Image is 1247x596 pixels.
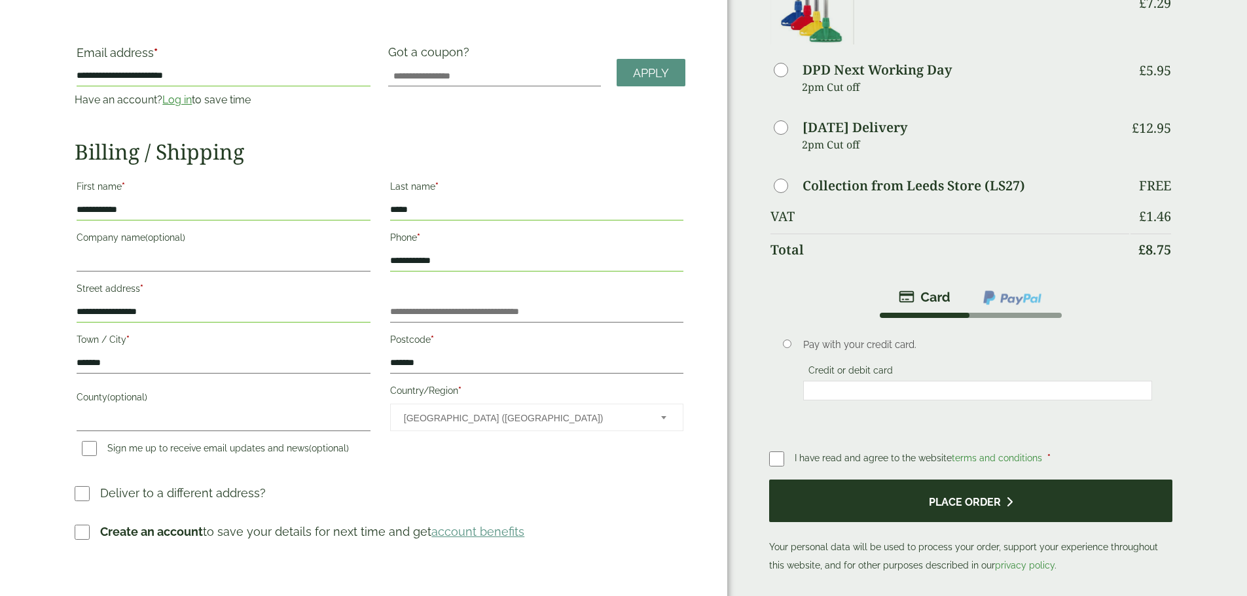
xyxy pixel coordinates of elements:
span: Country/Region [390,404,683,431]
p: Have an account? to save time [75,92,372,108]
bdi: 12.95 [1132,119,1171,137]
abbr: required [458,385,461,396]
label: Sign me up to receive email updates and news [77,443,354,457]
abbr: required [126,334,130,345]
label: Postcode [390,330,683,353]
button: Place order [769,480,1172,522]
label: Country/Region [390,381,683,404]
p: Pay with your credit card. [803,338,1152,352]
bdi: 5.95 [1139,61,1171,79]
p: 2pm Cut off [802,77,1129,97]
span: £ [1132,119,1139,137]
bdi: 1.46 [1139,207,1171,225]
a: account benefits [431,525,524,538]
label: [DATE] Delivery [803,121,907,134]
p: Your personal data will be used to process your order, support your experience throughout this we... [769,480,1172,574]
h2: Billing / Shipping [75,139,685,164]
a: privacy policy [995,560,1055,570]
label: Phone [390,228,683,251]
span: I have read and agree to the website [795,453,1045,463]
abbr: required [435,181,439,192]
abbr: required [431,334,434,345]
abbr: required [1047,453,1051,463]
th: VAT [770,201,1129,232]
a: terms and conditions [952,453,1042,463]
label: Last name [390,177,683,200]
a: Log in [162,94,192,106]
p: Free [1139,178,1171,194]
label: County [77,388,370,410]
label: First name [77,177,370,200]
span: £ [1139,61,1146,79]
p: 2pm Cut off [802,135,1129,154]
strong: Create an account [100,525,203,538]
th: Total [770,234,1129,266]
img: ppcp-gateway.png [982,289,1043,306]
span: United Kingdom (UK) [404,404,643,432]
label: Company name [77,228,370,251]
span: (optional) [107,392,147,402]
span: £ [1139,207,1146,225]
input: Sign me up to receive email updates and news(optional) [82,441,97,456]
label: Town / City [77,330,370,353]
abbr: required [154,46,158,60]
abbr: required [417,232,420,243]
span: £ [1138,241,1146,258]
p: Deliver to a different address? [100,484,266,502]
label: DPD Next Working Day [803,63,952,77]
img: stripe.png [899,289,950,305]
span: (optional) [145,232,185,243]
bdi: 8.75 [1138,241,1171,258]
label: Collection from Leeds Store (LS27) [803,179,1025,192]
span: (optional) [309,443,349,453]
abbr: required [122,181,125,192]
span: Apply [633,66,669,80]
a: Apply [617,59,685,87]
p: to save your details for next time and get [100,523,524,540]
iframe: Secure card payment input frame [807,385,1148,396]
label: Email address [77,47,370,65]
label: Street address [77,279,370,302]
label: Credit or debit card [803,365,898,379]
abbr: required [140,283,143,294]
label: Got a coupon? [388,45,475,65]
